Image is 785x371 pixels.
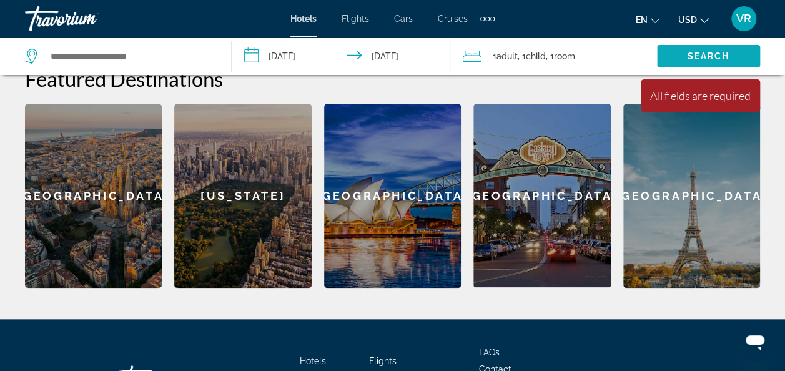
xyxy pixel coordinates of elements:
h2: Featured Destinations [25,66,760,91]
button: Change language [636,11,659,29]
button: Search [657,45,760,67]
a: [GEOGRAPHIC_DATA] [473,104,610,288]
a: Cruises [438,14,468,24]
a: [US_STATE] [174,104,311,288]
span: VR [736,12,751,25]
span: , 1 [518,47,546,65]
button: Check-in date: Sep 19, 2025 Check-out date: Sep 22, 2025 [232,37,451,75]
a: [GEOGRAPHIC_DATA] [623,104,760,288]
span: , 1 [546,47,575,65]
a: Cars [394,14,413,24]
button: Change currency [678,11,709,29]
span: Child [526,51,546,61]
a: Travorium [25,2,150,35]
div: All fields are required [650,89,751,102]
a: Hotels [300,356,326,366]
span: Adult [496,51,518,61]
button: User Menu [728,6,760,32]
button: Extra navigation items [480,9,495,29]
a: [GEOGRAPHIC_DATA] [25,104,162,288]
a: Flights [342,14,369,24]
span: Search [688,51,730,61]
span: en [636,15,648,25]
span: Room [554,51,575,61]
a: [GEOGRAPHIC_DATA] [324,104,461,288]
div: [GEOGRAPHIC_DATA] [473,104,610,287]
span: USD [678,15,697,25]
button: Travelers: 1 adult, 1 child [450,37,657,75]
a: FAQs [479,347,500,357]
span: 1 [493,47,518,65]
a: Hotels [290,14,317,24]
iframe: Button to launch messaging window [735,321,775,361]
a: Flights [369,356,397,366]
